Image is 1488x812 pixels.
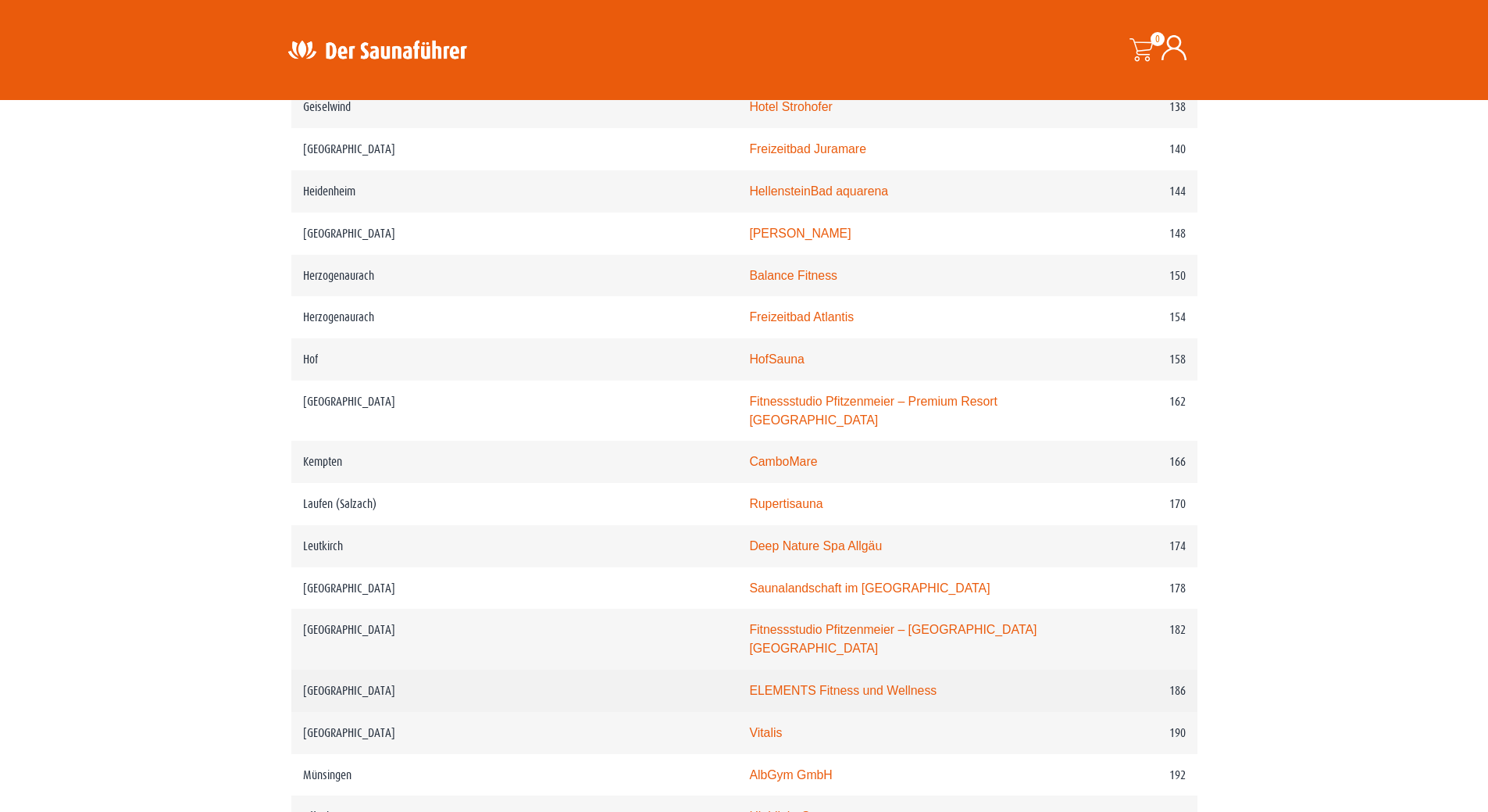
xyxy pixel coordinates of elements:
a: Fitnessstudio Pfitzenmeier – Premium Resort [GEOGRAPHIC_DATA] [749,395,997,427]
td: 170 [1055,483,1197,525]
span: 0 [1151,32,1165,46]
td: 166 [1055,441,1197,483]
td: 182 [1055,609,1197,670]
td: [GEOGRAPHIC_DATA] [291,381,738,442]
td: Leutkirch [291,525,738,567]
a: Freizeitbad Atlantis [749,310,854,324]
td: 190 [1055,712,1197,754]
a: Saunalandschaft im [GEOGRAPHIC_DATA] [749,581,990,595]
td: 178 [1055,567,1197,610]
td: [GEOGRAPHIC_DATA] [291,128,738,170]
td: 192 [1055,754,1197,796]
td: Laufen (Salzach) [291,483,738,525]
td: Herzogenaurach [291,255,738,297]
td: Heidenheim [291,170,738,213]
a: Fitnessstudio Pfitzenmeier – [GEOGRAPHIC_DATA] [GEOGRAPHIC_DATA] [749,623,1037,655]
a: Rupertisauna [749,497,823,510]
td: Kempten [291,441,738,483]
td: Münsingen [291,754,738,796]
td: 138 [1055,86,1197,128]
td: Hof [291,338,738,381]
td: 162 [1055,381,1197,442]
td: [GEOGRAPHIC_DATA] [291,670,738,712]
td: [GEOGRAPHIC_DATA] [291,567,738,610]
td: 150 [1055,255,1197,297]
a: HellensteinBad aquarena [749,184,888,198]
a: ELEMENTS Fitness und Wellness [749,684,937,697]
a: HofSauna [749,352,804,366]
a: CamboMare [749,455,817,468]
td: 158 [1055,338,1197,381]
td: [GEOGRAPHIC_DATA] [291,213,738,255]
td: [GEOGRAPHIC_DATA] [291,609,738,670]
a: Deep Nature Spa Allgäu [749,539,882,553]
a: [PERSON_NAME] [749,227,851,240]
td: 174 [1055,525,1197,567]
a: Freizeitbad Juramare [749,142,866,156]
td: 140 [1055,128,1197,170]
td: [GEOGRAPHIC_DATA] [291,712,738,754]
td: Herzogenaurach [291,296,738,338]
a: Balance Fitness [749,269,837,282]
a: Hotel Strohofer [749,100,832,113]
td: 154 [1055,296,1197,338]
td: Geiselwind [291,86,738,128]
a: AlbGym GmbH [749,768,832,782]
td: 144 [1055,170,1197,213]
a: Vitalis [749,726,782,739]
td: 186 [1055,670,1197,712]
td: 148 [1055,213,1197,255]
